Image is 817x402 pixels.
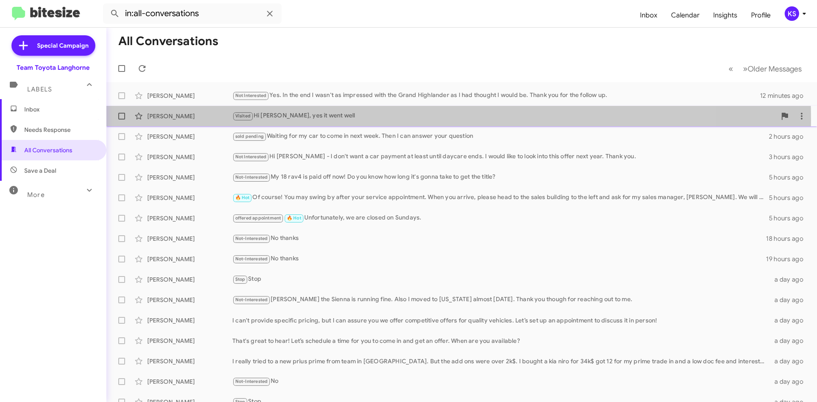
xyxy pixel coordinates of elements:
[769,194,810,202] div: 5 hours ago
[235,174,268,180] span: Not-Interested
[147,153,232,161] div: [PERSON_NAME]
[232,172,769,182] div: My 18 rav4 is paid off now! Do you know how long it's gonna take to get the title?
[232,336,769,345] div: That's great to hear! Let’s schedule a time for you to come in and get an offer. When are you ava...
[232,111,776,121] div: Hi [PERSON_NAME], yes it went well
[235,113,251,119] span: Visited
[743,63,748,74] span: »
[738,60,807,77] button: Next
[235,215,281,221] span: offered appointment
[728,63,733,74] span: «
[232,295,769,305] div: [PERSON_NAME] the Sienna is running fine. Also I moved to [US_STATE] almost [DATE]. Thank you tho...
[235,134,264,139] span: sold pending
[769,336,810,345] div: a day ago
[147,377,232,386] div: [PERSON_NAME]
[744,3,777,28] a: Profile
[235,93,267,98] span: Not Interested
[24,105,97,114] span: Inbox
[232,131,769,141] div: Waiting for my car to come in next week. Then I can answer your question
[24,166,56,175] span: Save a Deal
[748,64,802,74] span: Older Messages
[769,275,810,284] div: a day ago
[232,91,760,100] div: Yes. In the end I wasn't as impressed with the Grand Highlander as I had thought I would be. Than...
[235,297,268,302] span: Not-Interested
[769,357,810,365] div: a day ago
[664,3,706,28] a: Calendar
[147,316,232,325] div: [PERSON_NAME]
[777,6,808,21] button: KS
[232,193,769,202] div: Of course! You may swing by after your service appointment. When you arrive, please head to the s...
[147,336,232,345] div: [PERSON_NAME]
[103,3,282,24] input: Search
[633,3,664,28] a: Inbox
[769,173,810,182] div: 5 hours ago
[766,255,810,263] div: 19 hours ago
[235,195,250,200] span: 🔥 Hot
[147,173,232,182] div: [PERSON_NAME]
[769,377,810,386] div: a day ago
[785,6,799,21] div: KS
[235,379,268,384] span: Not-Interested
[232,376,769,386] div: No
[724,60,807,77] nav: Page navigation example
[769,214,810,222] div: 5 hours ago
[769,132,810,141] div: 2 hours ago
[769,296,810,304] div: a day ago
[147,255,232,263] div: [PERSON_NAME]
[706,3,744,28] a: Insights
[147,214,232,222] div: [PERSON_NAME]
[147,112,232,120] div: [PERSON_NAME]
[769,153,810,161] div: 3 hours ago
[17,63,90,72] div: Team Toyota Langhorne
[232,274,769,284] div: Stop
[723,60,738,77] button: Previous
[235,236,268,241] span: Not-Interested
[147,296,232,304] div: [PERSON_NAME]
[232,357,769,365] div: I really tried to a new prius prime from team in [GEOGRAPHIC_DATA]. But the add ons were over 2k$...
[287,215,301,221] span: 🔥 Hot
[232,152,769,162] div: Hi [PERSON_NAME] - I don't want a car payment at least until daycare ends. I would like to look i...
[232,316,769,325] div: I can't provide specific pricing, but I can assure you we offer competitive offers for quality ve...
[769,316,810,325] div: a day ago
[232,234,766,243] div: No thanks
[37,41,89,50] span: Special Campaign
[27,86,52,93] span: Labels
[766,234,810,243] div: 18 hours ago
[24,146,72,154] span: All Conversations
[147,357,232,365] div: [PERSON_NAME]
[235,277,246,282] span: Stop
[118,34,218,48] h1: All Conversations
[147,91,232,100] div: [PERSON_NAME]
[235,256,268,262] span: Not-Interested
[11,35,95,56] a: Special Campaign
[232,213,769,223] div: Unfortunately, we are closed on Sundays.
[147,194,232,202] div: [PERSON_NAME]
[760,91,810,100] div: 12 minutes ago
[24,125,97,134] span: Needs Response
[27,191,45,199] span: More
[232,254,766,264] div: No thanks
[147,234,232,243] div: [PERSON_NAME]
[147,275,232,284] div: [PERSON_NAME]
[147,132,232,141] div: [PERSON_NAME]
[235,154,267,160] span: Not Interested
